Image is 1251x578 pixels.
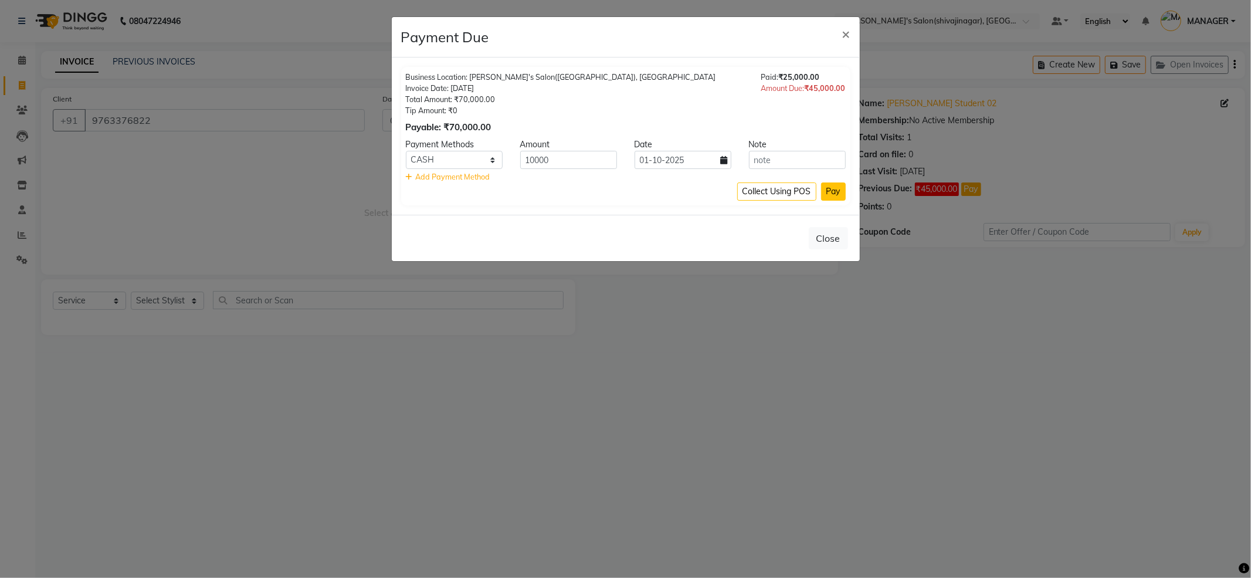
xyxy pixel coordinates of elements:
div: Amount [511,138,626,151]
button: Close [809,227,848,249]
div: Date [626,138,740,151]
input: note [749,151,846,169]
span: Add Payment Method [416,172,490,181]
input: yyyy-mm-dd [635,151,731,169]
div: Tip Amount: ₹0 [406,105,716,116]
span: × [842,25,850,42]
div: Amount Due: [761,83,846,94]
h4: Payment Due [401,26,489,48]
button: Pay [821,182,846,201]
div: Payment Methods [397,138,511,151]
div: Business Location: [PERSON_NAME]'s Salon([GEOGRAPHIC_DATA]), [GEOGRAPHIC_DATA] [406,72,716,83]
input: Amount [520,151,617,169]
button: Collect Using POS [737,182,816,201]
span: ₹25,000.00 [779,72,820,82]
span: ₹45,000.00 [805,83,846,93]
div: Invoice Date: [DATE] [406,83,716,94]
div: Note [740,138,855,151]
div: Paid: [761,72,846,83]
div: Payable: ₹70,000.00 [406,121,716,134]
button: Close [833,17,860,50]
div: Total Amount: ₹70,000.00 [406,94,716,105]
